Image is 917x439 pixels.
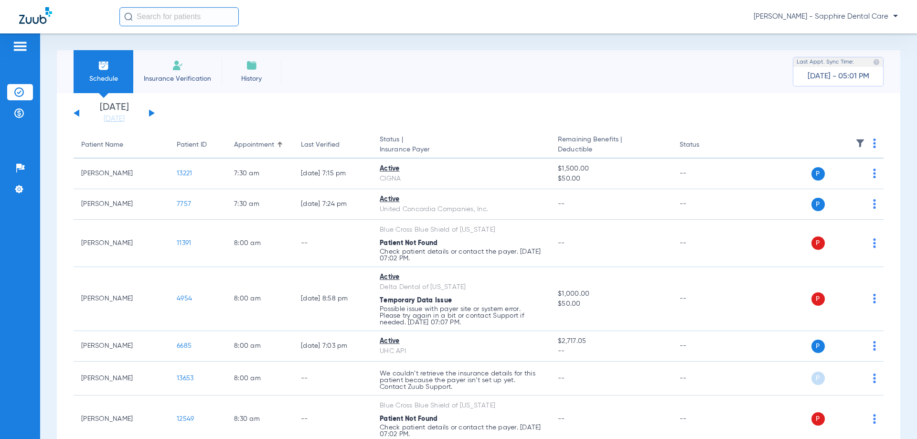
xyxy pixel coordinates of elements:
img: group-dot-blue.svg [873,199,876,209]
span: -- [558,240,565,246]
td: 7:30 AM [226,189,293,220]
div: Patient ID [177,140,219,150]
span: Insurance Payer [380,145,543,155]
span: 13653 [177,375,193,382]
img: Manual Insurance Verification [172,60,183,71]
td: -- [293,220,372,267]
span: -- [558,201,565,207]
span: $50.00 [558,299,664,309]
td: 8:00 AM [226,267,293,331]
td: [PERSON_NAME] [74,267,169,331]
span: 6685 [177,343,192,349]
td: [DATE] 7:24 PM [293,189,372,220]
p: We couldn’t retrieve the insurance details for this patient because the payer isn’t set up yet. C... [380,370,543,390]
td: -- [293,362,372,396]
span: $50.00 [558,174,664,184]
span: -- [558,375,565,382]
td: 8:00 AM [226,220,293,267]
span: P [811,412,825,426]
span: $1,500.00 [558,164,664,174]
span: 12549 [177,416,194,422]
th: Remaining Benefits | [550,132,672,159]
span: 11391 [177,240,191,246]
td: [DATE] 7:15 PM [293,159,372,189]
div: Patient Name [81,140,123,150]
img: History [246,60,257,71]
div: CIGNA [380,174,543,184]
a: [DATE] [85,114,143,124]
span: -- [558,346,664,356]
td: -- [672,267,736,331]
div: Appointment [234,140,274,150]
td: [PERSON_NAME] [74,362,169,396]
span: Patient Not Found [380,416,437,422]
img: group-dot-blue.svg [873,294,876,303]
div: UHC API [380,346,543,356]
td: [PERSON_NAME] [74,331,169,362]
div: Patient Name [81,140,161,150]
div: Active [380,164,543,174]
div: Last Verified [301,140,364,150]
span: $2,717.05 [558,336,664,346]
td: [DATE] 8:58 PM [293,267,372,331]
span: P [811,292,825,306]
td: -- [672,220,736,267]
span: History [229,74,274,84]
span: 7757 [177,201,191,207]
td: [PERSON_NAME] [74,220,169,267]
span: Patient Not Found [380,240,437,246]
div: Delta Dental of [US_STATE] [380,282,543,292]
td: 7:30 AM [226,159,293,189]
span: [DATE] - 05:01 PM [808,72,869,81]
span: $1,000.00 [558,289,664,299]
span: -- [558,416,565,422]
img: group-dot-blue.svg [873,374,876,383]
span: P [811,372,825,385]
span: Last Appt. Sync Time: [797,57,854,67]
iframe: Chat Widget [869,393,917,439]
span: Temporary Data Issue [380,297,452,304]
span: 13221 [177,170,192,177]
p: Check patient details or contact the payer. [DATE] 07:02 PM. [380,248,543,262]
span: Insurance Verification [140,74,214,84]
span: [PERSON_NAME] - Sapphire Dental Care [754,12,898,21]
div: Blue Cross Blue Shield of [US_STATE] [380,225,543,235]
div: Blue Cross Blue Shield of [US_STATE] [380,401,543,411]
li: [DATE] [85,103,143,124]
img: Search Icon [124,12,133,21]
img: group-dot-blue.svg [873,169,876,178]
img: Zuub Logo [19,7,52,24]
div: Patient ID [177,140,207,150]
img: last sync help info [873,59,880,65]
img: filter.svg [855,139,865,148]
img: hamburger-icon [12,41,28,52]
td: -- [672,362,736,396]
td: [DATE] 7:03 PM [293,331,372,362]
img: Schedule [98,60,109,71]
img: group-dot-blue.svg [873,238,876,248]
td: -- [672,189,736,220]
td: 8:00 AM [226,331,293,362]
p: Possible issue with payer site or system error. Please try again in a bit or contact Support if n... [380,306,543,326]
div: Appointment [234,140,286,150]
th: Status | [372,132,550,159]
span: P [811,340,825,353]
span: P [811,236,825,250]
span: P [811,198,825,211]
td: [PERSON_NAME] [74,189,169,220]
div: Last Verified [301,140,340,150]
div: United Concordia Companies, Inc. [380,204,543,214]
span: 4954 [177,295,192,302]
p: Check patient details or contact the payer. [DATE] 07:02 PM. [380,424,543,438]
div: Active [380,272,543,282]
span: P [811,167,825,181]
td: -- [672,331,736,362]
td: 8:00 AM [226,362,293,396]
img: group-dot-blue.svg [873,139,876,148]
td: [PERSON_NAME] [74,159,169,189]
span: Schedule [81,74,126,84]
div: Active [380,194,543,204]
img: group-dot-blue.svg [873,341,876,351]
div: Active [380,336,543,346]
